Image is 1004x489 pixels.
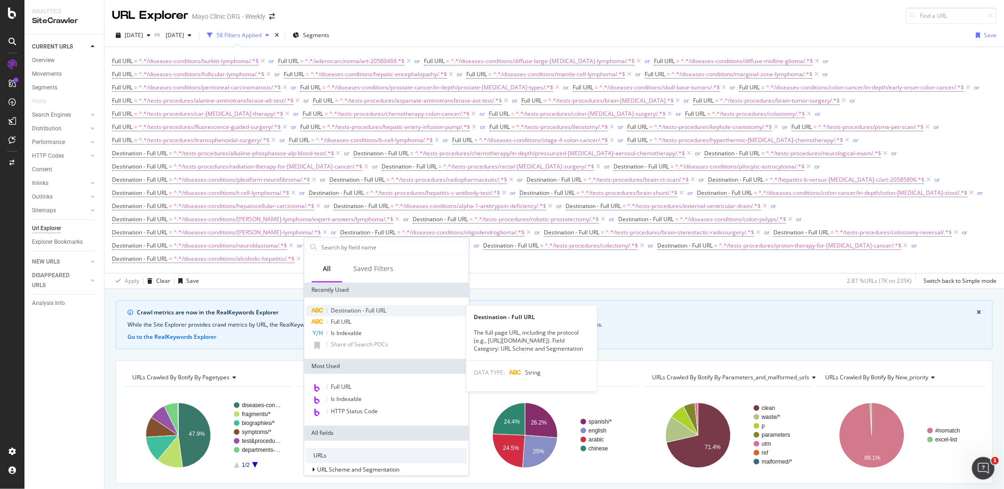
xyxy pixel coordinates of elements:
button: or [934,175,940,184]
span: ^.*/tests-procedures/colon-[MEDICAL_DATA]-surgery/.*$ [516,107,666,120]
a: Movements [32,69,97,79]
button: or [291,83,296,92]
button: or [648,241,653,250]
div: or [891,149,897,157]
div: or [974,83,980,91]
div: or [474,241,479,249]
div: Switch back to Simple mode [924,277,996,285]
div: or [510,189,516,197]
span: = [335,96,338,104]
span: ^.*/diseases-conditions/pilocytic-astrocytoma/.*$ [675,160,805,173]
a: Distribution [32,124,88,134]
button: or [796,215,802,224]
div: Explorer Bookmarks [32,237,83,247]
span: = [386,176,390,184]
div: or [850,96,855,104]
div: or [730,83,735,91]
button: or [293,109,299,118]
span: = [134,70,137,78]
div: Analysis Info [32,298,65,308]
button: or [850,96,855,105]
span: = [438,162,442,170]
span: Full URL [654,57,675,65]
div: or [796,215,802,223]
span: Full URL [112,57,133,65]
span: Full URL [627,136,648,144]
span: = [325,110,328,118]
div: or [977,189,983,197]
div: Save [984,31,996,39]
span: ^.*/adenocarcinoma/art-20580469.*$ [305,55,405,68]
div: Clear [156,277,170,285]
div: Content [32,165,52,175]
span: Destination - Full URL [704,149,760,157]
div: SiteCrawler [32,16,96,26]
div: or [269,57,274,65]
span: = [134,110,137,118]
span: Full URL [278,57,299,65]
div: or [291,123,296,131]
span: ^.*/tests-procedures/car-[MEDICAL_DATA]-therapy/.*$ [139,107,283,120]
span: = [322,123,326,131]
span: = [134,83,137,91]
div: or [823,57,829,65]
button: or [331,228,336,237]
span: ^.*/tests-procedures/hepatic-artery-infusion-pump/.*$ [327,120,470,134]
button: or [534,228,540,237]
input: Search by field name [321,240,467,254]
button: or [372,162,378,171]
span: Destination - Full URL [329,176,385,184]
span: = [715,96,718,104]
span: ^.*/diseases-conditions/prostate-cancer/in-depth/prostate-[MEDICAL_DATA]-types/.*$ [327,81,553,94]
div: or [320,176,326,184]
button: or [604,162,610,171]
button: or [320,175,326,184]
span: ^.*/diseases-conditions/diffuse-midline-glioma/.*$ [681,55,813,68]
div: or [291,83,296,91]
div: or [687,189,693,197]
div: or [457,70,462,78]
a: Outlinks [32,192,88,202]
button: or [510,188,516,197]
span: Full URL [627,123,648,131]
div: or [676,110,681,118]
div: or [911,241,917,249]
span: Full URL [289,136,310,144]
span: = [583,176,587,184]
div: or [699,176,704,184]
span: ^.*/tests-procedures/brain-tumor-surgery/.*$ [720,94,840,107]
button: or [645,56,650,65]
span: Destination - Full URL [614,162,669,170]
span: Full URL [313,96,334,104]
span: ^.*/tests-procedures/hepatitis-c-antibody-test/.*$ [370,186,500,200]
div: or [822,70,828,78]
span: Full URL [645,70,665,78]
div: or [331,228,336,236]
span: = [488,70,492,78]
span: Full URL [424,57,445,65]
div: or [933,123,939,131]
button: or [443,136,448,144]
button: or [764,228,770,237]
span: ^.*/diseases-conditions/colon-cancer/in-depth/early-onset-colon-cancer/.*$ [766,81,964,94]
span: ^.*/diseases-conditions/b-cell-lymphoma/.*$ [316,134,433,147]
button: or [609,215,614,224]
div: or [618,136,623,144]
span: = [134,96,137,104]
div: Apply [125,277,139,285]
span: = [300,57,303,65]
div: or [764,228,770,236]
span: ^.*/diseases-conditions/skull-base-tumors/.*$ [599,81,720,94]
button: or [324,201,330,210]
div: or [635,70,641,78]
button: or [618,136,623,144]
div: 58 Filters Applied [216,31,262,39]
div: or [648,241,653,249]
span: Full URL [112,70,133,78]
div: Analytics [32,8,96,16]
span: = [169,149,172,157]
span: ^.*/diseases-conditions/burkitt-lymphoma/.*$ [139,55,259,68]
span: ^.*/tests-procedures/neurological-exam/.*$ [766,147,881,160]
button: or [512,96,518,105]
input: Find a URL [906,8,996,24]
